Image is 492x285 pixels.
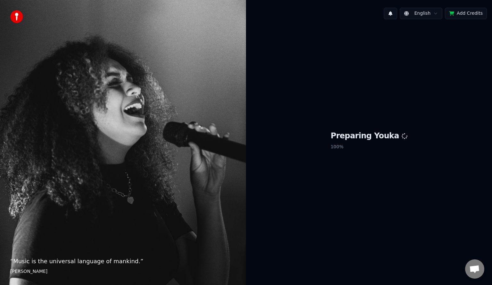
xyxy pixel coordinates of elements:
button: Add Credits [445,8,487,19]
a: Open chat [465,259,484,279]
h1: Preparing Youka [331,131,407,141]
p: 100 % [331,141,407,153]
footer: [PERSON_NAME] [10,268,236,275]
img: youka [10,10,23,23]
p: “ Music is the universal language of mankind. ” [10,257,236,266]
